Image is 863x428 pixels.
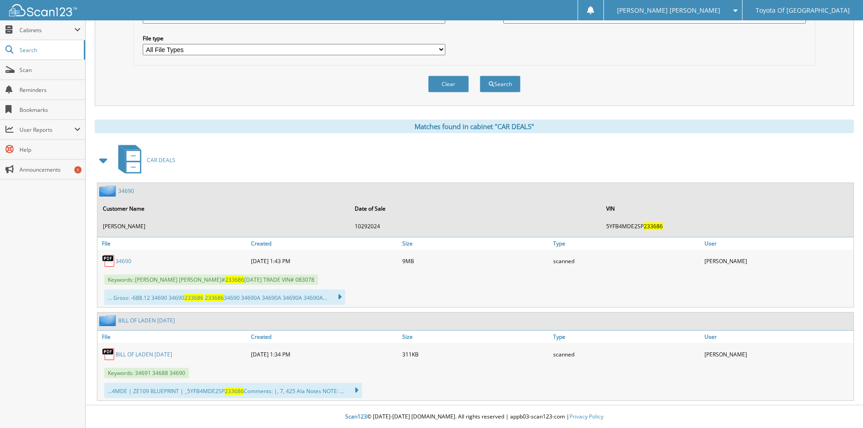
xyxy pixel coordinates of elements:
span: Search [19,46,79,54]
span: Keywords: 34691 34688 34690 [104,368,189,378]
div: © [DATE]-[DATE] [DOMAIN_NAME]. All rights reserved | appb03-scan123-com | [86,406,863,428]
span: Reminders [19,86,81,94]
td: 10292024 [350,219,601,234]
span: Help [19,146,81,154]
a: BILL OF LADEN [DATE] [116,351,172,358]
span: 233686 [184,294,203,302]
span: Toyota Of [GEOGRAPHIC_DATA] [756,8,850,13]
a: File [97,237,249,250]
th: Date of Sale [350,199,601,218]
img: PDF.png [102,254,116,268]
a: File [97,331,249,343]
div: 311KB [400,345,551,363]
span: 233686 [644,222,663,230]
img: folder2.png [99,315,118,326]
span: 233686 [205,294,224,302]
span: CAR DEALS [147,156,175,164]
a: Type [551,237,702,250]
a: User [702,331,853,343]
div: ...4MDE | ZE109 BLUEPRINT | _5YFB4MDE2SP Comments: |, 7, 425 Ala Notes NOTE: ... [104,383,362,398]
span: Keywords: [PERSON_NAME] [PERSON_NAME]# [DATE] TRADE VIN# 083078 [104,274,318,285]
img: scan123-logo-white.svg [9,4,77,16]
a: CAR DEALS [113,142,175,178]
th: VIN [602,199,853,218]
td: 5YFB4MDE2SP [602,219,853,234]
span: 233686 [225,387,244,395]
div: 1 [74,166,82,173]
span: Bookmarks [19,106,81,114]
div: Matches found in cabinet "CAR DEALS" [95,120,854,133]
div: [PERSON_NAME] [702,252,853,270]
td: [PERSON_NAME] [98,219,349,234]
span: 233686 [225,276,244,284]
a: 34690 [116,257,131,265]
span: Scan [19,66,81,74]
span: Cabinets [19,26,74,34]
th: Customer Name [98,199,349,218]
a: Size [400,331,551,343]
a: Type [551,331,702,343]
div: [PERSON_NAME] [702,345,853,363]
div: scanned [551,252,702,270]
label: File type [143,34,445,42]
span: [PERSON_NAME] [PERSON_NAME] [617,8,720,13]
a: 34690 [118,187,134,195]
div: scanned [551,345,702,363]
a: Size [400,237,551,250]
img: folder2.png [99,185,118,197]
a: Created [249,237,400,250]
div: ... Gross: -688.12 34690 34690 34690 34690A 34690A 34690A 34690A... [104,289,345,305]
a: Privacy Policy [569,413,603,420]
a: Created [249,331,400,343]
button: Clear [428,76,469,92]
img: PDF.png [102,347,116,361]
span: Announcements [19,166,81,173]
div: [DATE] 1:43 PM [249,252,400,270]
button: Search [480,76,521,92]
div: 9MB [400,252,551,270]
a: BILL OF LADEN [DATE] [118,317,175,324]
span: Scan123 [345,413,367,420]
a: User [702,237,853,250]
div: [DATE] 1:34 PM [249,345,400,363]
span: User Reports [19,126,74,134]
